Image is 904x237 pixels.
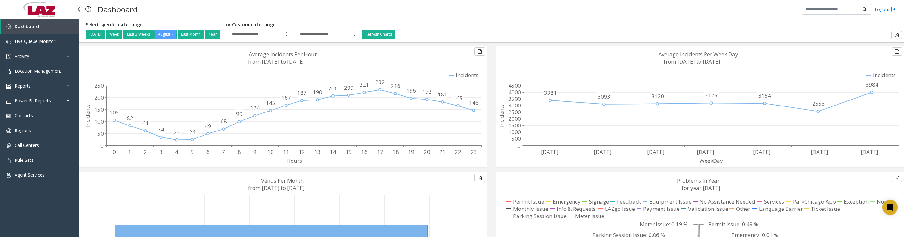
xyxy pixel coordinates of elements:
text: 50 [97,130,104,137]
text: 34 [158,126,164,133]
button: Week [106,30,122,39]
span: Location Management [15,68,61,74]
h3: Dashboard [95,2,141,17]
text: 196 [406,87,416,94]
text: 14 [330,148,336,155]
text: 23 [174,129,180,136]
text: 17 [377,148,383,155]
text: 250 [94,82,104,89]
text: 3381 [544,89,557,96]
span: Regions [15,127,31,133]
text: 500 [512,135,521,142]
text: 4000 [508,88,521,96]
button: [DATE] [86,30,105,39]
text: 23 [471,148,477,155]
text: 0 [113,148,116,155]
text: 13 [314,148,321,155]
img: 'icon' [6,69,11,74]
text: 2 [144,148,147,155]
text: 21 [439,148,446,155]
text: [DATE] [594,148,612,155]
text: 0 [518,142,521,149]
button: Export to pdf [892,174,902,182]
text: [DATE] [697,148,714,155]
h5: or Custom date range [226,22,357,27]
button: Refresh Charts [362,30,395,39]
text: [DATE] [753,148,771,155]
button: Export to pdf [474,47,485,56]
img: pageIcon [85,2,91,17]
span: Toggle popup [282,30,289,39]
text: [DATE] [541,148,559,155]
text: 61 [142,119,149,127]
text: 124 [250,104,260,112]
text: 19 [408,148,414,155]
text: 82 [127,114,133,122]
text: 190 [313,88,322,96]
text: 1500 [508,122,521,129]
img: 'icon' [6,128,11,133]
text: 100 [94,118,104,125]
text: [DATE] [811,148,828,155]
text: 3500 [508,95,521,102]
span: Activity [15,53,29,59]
text: 0 [100,142,104,149]
text: 216 [391,82,400,89]
text: 3175 [705,92,718,99]
text: [DATE] [647,148,665,155]
text: Average Incidents Per Week Day [658,51,738,58]
text: for year [DATE] [682,184,720,191]
button: Export to pdf [474,174,485,182]
text: 2553 [812,100,825,107]
text: from [DATE] to [DATE] [248,184,305,191]
text: 165 [453,94,463,102]
img: 'icon' [6,113,11,118]
img: 'icon' [6,84,11,89]
text: 3154 [758,92,771,99]
text: 146 [469,99,479,106]
text: 150 [94,106,104,113]
text: from [DATE] to [DATE] [248,58,305,65]
span: Contacts [15,112,33,118]
text: 181 [438,91,447,98]
text: Hours [286,157,302,164]
text: 2000 [508,115,521,122]
text: 3984 [866,81,878,88]
h5: Select specific date range [86,22,221,27]
text: 1 [128,148,131,155]
text: 1000 [508,128,521,136]
text: 4500 [508,82,521,89]
text: 7 [222,148,225,155]
text: 12 [299,148,305,155]
button: Export to pdf [892,47,902,56]
text: 99 [236,110,242,118]
text: 15 [346,148,352,155]
text: 145 [266,99,275,106]
text: Incidents [498,104,505,127]
text: Problems In Year [677,177,719,184]
text: 3120 [651,93,664,100]
text: 200 [94,94,104,101]
text: from [DATE] to [DATE] [664,58,720,65]
a: Logout [875,6,896,13]
text: 18 [392,148,399,155]
text: 24 [189,128,196,136]
img: 'icon' [6,173,11,178]
text: Incidents [84,104,91,127]
text: 2500 [508,108,521,116]
button: Last 2 Weeks [123,30,154,39]
span: Toggle popup [350,30,357,39]
text: 232 [375,78,385,86]
img: 'icon' [6,99,11,104]
text: 105 [110,109,119,116]
text: 11 [283,148,289,155]
text: [DATE] [861,148,878,155]
button: August [154,30,177,39]
span: Live Queue Monitor [15,38,55,44]
text: Vends Per Month [261,177,304,184]
text: Permit Issue: 0.49 % [708,221,758,228]
img: logout [891,6,896,13]
text: Average Incidents Per Hour [249,51,317,58]
text: 3000 [508,102,521,109]
text: 6 [206,148,210,155]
